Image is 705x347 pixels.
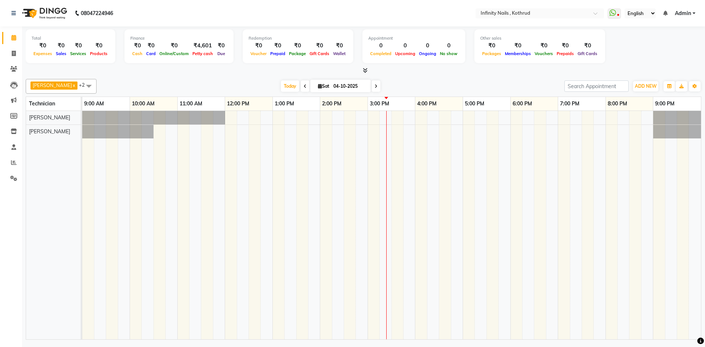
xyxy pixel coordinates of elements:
span: [PERSON_NAME] [33,82,72,88]
span: Vouchers [533,51,555,56]
div: Redemption [249,35,347,41]
div: 0 [393,41,417,50]
span: [PERSON_NAME] [29,128,70,135]
span: Services [68,51,88,56]
div: ₹0 [158,41,191,50]
span: Expenses [32,51,54,56]
span: No show [438,51,459,56]
div: ₹0 [331,41,347,50]
span: ADD NEW [635,83,657,89]
span: Sales [54,51,68,56]
a: 4:00 PM [415,98,438,109]
a: 9:00 AM [82,98,106,109]
div: ₹0 [54,41,68,50]
span: Cash [130,51,144,56]
span: Petty cash [191,51,215,56]
img: logo [19,3,69,24]
div: 0 [368,41,393,50]
span: Products [88,51,109,56]
a: 8:00 PM [606,98,629,109]
a: 9:00 PM [653,98,676,109]
span: [PERSON_NAME] [29,114,70,121]
div: Appointment [368,35,459,41]
span: Completed [368,51,393,56]
div: Finance [130,35,228,41]
a: x [72,82,75,88]
div: ₹0 [533,41,555,50]
input: 2025-10-04 [331,81,368,92]
span: Online/Custom [158,51,191,56]
div: ₹0 [215,41,228,50]
a: 6:00 PM [511,98,534,109]
input: Search Appointment [564,80,629,92]
div: Other sales [480,35,599,41]
div: ₹0 [555,41,576,50]
span: Prepaid [268,51,287,56]
span: Gift Cards [308,51,331,56]
div: ₹0 [503,41,533,50]
b: 08047224946 [81,3,113,24]
div: ₹0 [268,41,287,50]
div: ₹0 [88,41,109,50]
span: Package [287,51,308,56]
a: 2:00 PM [320,98,343,109]
span: Wallet [331,51,347,56]
span: Due [216,51,227,56]
div: ₹0 [68,41,88,50]
span: Prepaids [555,51,576,56]
div: ₹0 [287,41,308,50]
a: 10:00 AM [130,98,156,109]
div: ₹0 [144,41,158,50]
span: Packages [480,51,503,56]
span: Sat [316,83,331,89]
div: Total [32,35,109,41]
span: Upcoming [393,51,417,56]
div: ₹0 [308,41,331,50]
span: Technician [29,100,55,107]
div: ₹0 [249,41,268,50]
span: Today [281,80,299,92]
div: ₹0 [130,41,144,50]
div: ₹4,601 [191,41,215,50]
div: ₹0 [480,41,503,50]
a: 12:00 PM [225,98,251,109]
button: ADD NEW [633,81,658,91]
div: ₹0 [576,41,599,50]
a: 5:00 PM [463,98,486,109]
a: 11:00 AM [178,98,204,109]
span: +2 [79,82,90,88]
div: 0 [417,41,438,50]
span: Card [144,51,158,56]
div: ₹0 [32,41,54,50]
a: 1:00 PM [273,98,296,109]
span: Admin [675,10,691,17]
a: 7:00 PM [558,98,581,109]
div: 0 [438,41,459,50]
a: 3:00 PM [368,98,391,109]
span: Gift Cards [576,51,599,56]
span: Memberships [503,51,533,56]
span: Voucher [249,51,268,56]
span: Ongoing [417,51,438,56]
